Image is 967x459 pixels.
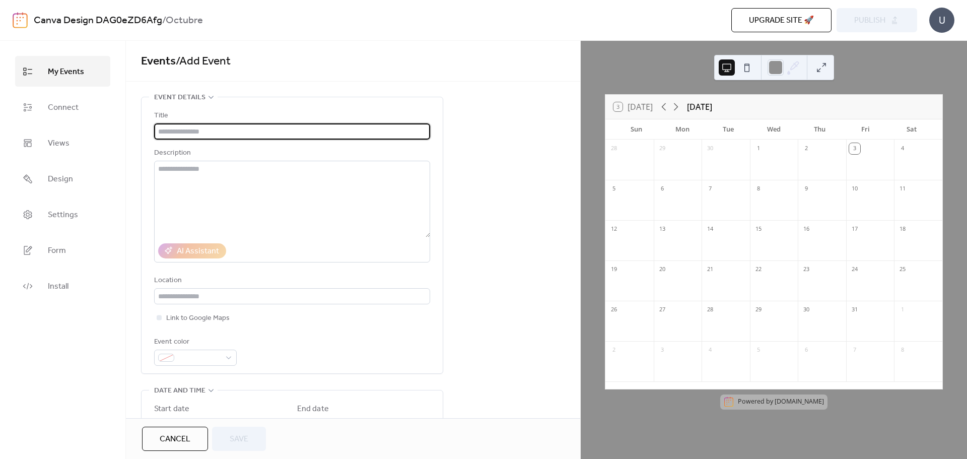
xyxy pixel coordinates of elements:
b: / [162,11,166,30]
span: Views [48,136,70,151]
div: 27 [657,304,668,315]
div: 5 [608,183,619,194]
button: Upgrade site 🚀 [731,8,832,32]
span: Date [297,417,312,429]
div: 6 [801,345,812,356]
div: 30 [705,143,716,154]
div: Event color [154,336,235,348]
span: Settings [48,207,78,223]
div: 19 [608,264,619,275]
a: Settings [15,199,110,230]
div: Start date [154,403,189,415]
div: 7 [705,183,716,194]
span: Form [48,243,66,258]
div: 14 [705,224,716,235]
div: 17 [849,224,860,235]
span: Date [154,417,169,429]
div: 18 [897,224,908,235]
span: Time [370,417,386,429]
div: [DATE] [687,101,712,113]
a: Install [15,271,110,301]
div: 26 [608,304,619,315]
div: Mon [659,119,705,140]
div: 9 [801,183,812,194]
div: Fri [843,119,888,140]
a: Form [15,235,110,266]
div: Tue [705,119,751,140]
div: 6 [657,183,668,194]
div: 28 [705,304,716,315]
span: Upgrade site 🚀 [749,15,814,27]
div: U [929,8,954,33]
img: logo [13,12,28,28]
span: Time [227,417,243,429]
div: Title [154,110,428,122]
a: Events [141,50,176,73]
span: / Add Event [176,50,231,73]
div: 1 [753,143,764,154]
div: 7 [849,345,860,356]
div: 22 [753,264,764,275]
div: 20 [657,264,668,275]
b: Octubre [166,11,203,30]
span: Date and time [154,385,205,397]
div: 2 [801,143,812,154]
span: Connect [48,100,79,115]
a: Connect [15,92,110,122]
span: Link to Google Maps [166,312,230,324]
div: 29 [657,143,668,154]
div: 30 [801,304,812,315]
div: 16 [801,224,812,235]
div: Description [154,147,428,159]
a: My Events [15,56,110,87]
div: Location [154,275,428,287]
div: Wed [751,119,797,140]
span: Install [48,279,68,294]
a: Design [15,163,110,194]
div: 28 [608,143,619,154]
div: 31 [849,304,860,315]
span: My Events [48,64,84,80]
span: Cancel [160,433,190,445]
div: 24 [849,264,860,275]
div: 5 [753,345,764,356]
div: 4 [897,143,908,154]
div: 13 [657,224,668,235]
span: Event details [154,92,205,104]
a: [DOMAIN_NAME] [775,397,824,406]
div: 21 [705,264,716,275]
a: Views [15,127,110,158]
div: 2 [608,345,619,356]
div: Sun [613,119,659,140]
div: 1 [897,304,908,315]
div: 23 [801,264,812,275]
span: Design [48,171,73,187]
div: 10 [849,183,860,194]
div: 12 [608,224,619,235]
div: 3 [657,345,668,356]
div: End date [297,403,329,415]
div: 3 [849,143,860,154]
div: 11 [897,183,908,194]
div: 25 [897,264,908,275]
div: 4 [705,345,716,356]
div: 15 [753,224,764,235]
div: 8 [753,183,764,194]
div: 8 [897,345,908,356]
div: 29 [753,304,764,315]
div: Thu [797,119,843,140]
button: Cancel [142,427,208,451]
div: Powered by [738,397,824,406]
div: Sat [888,119,934,140]
a: Canva Design DAG0eZD6Afg [34,11,162,30]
